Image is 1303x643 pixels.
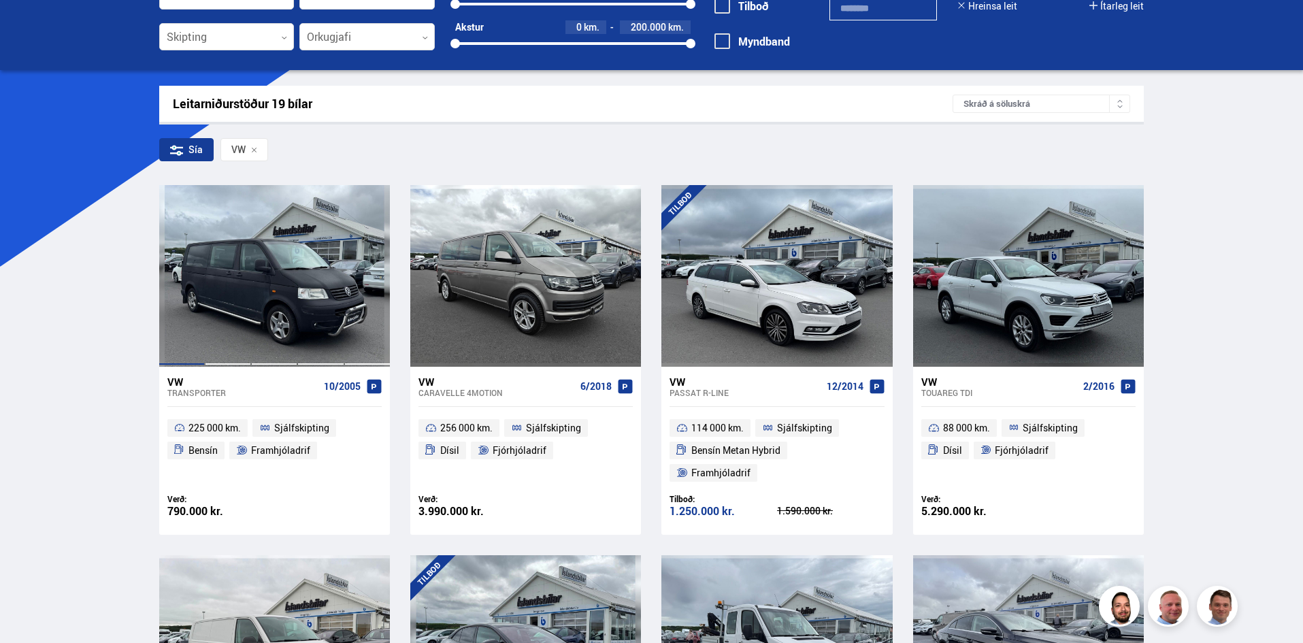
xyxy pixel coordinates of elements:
[670,506,777,517] div: 1.250.000 kr.
[714,35,790,48] label: Myndband
[953,95,1130,113] div: Skráð á söluskrá
[943,442,962,459] span: Dísil
[921,388,1078,397] div: Touareg TDI
[410,367,641,535] a: VW Caravelle 4MOTION 6/2018 256 000 km. Sjálfskipting Dísil Fjórhjóladrif Verð: 3.990.000 kr.
[921,506,1029,517] div: 5.290.000 kr.
[1089,1,1144,12] button: Ítarleg leit
[188,420,241,436] span: 225 000 km.
[691,465,751,481] span: Framhjóladrif
[418,494,526,504] div: Verð:
[995,442,1049,459] span: Fjórhjóladrif
[1083,381,1115,392] span: 2/2016
[584,22,599,33] span: km.
[921,376,1078,388] div: VW
[274,420,329,436] span: Sjálfskipting
[167,388,318,397] div: Transporter
[580,381,612,392] span: 6/2018
[1023,420,1078,436] span: Sjálfskipting
[1150,588,1191,629] img: siFngHWaQ9KaOqBr.png
[231,144,246,155] span: VW
[661,367,892,535] a: VW Passat R-LINE 12/2014 114 000 km. Sjálfskipting Bensín Metan Hybrid Framhjóladrif Tilboð: 1.25...
[921,494,1029,504] div: Verð:
[576,20,582,33] span: 0
[670,388,821,397] div: Passat R-LINE
[827,381,863,392] span: 12/2014
[777,420,832,436] span: Sjálfskipting
[455,22,484,33] div: Akstur
[418,388,575,397] div: Caravelle 4MOTION
[251,442,310,459] span: Framhjóladrif
[440,442,459,459] span: Dísil
[691,420,744,436] span: 114 000 km.
[493,442,546,459] span: Fjórhjóladrif
[631,20,666,33] span: 200.000
[188,442,218,459] span: Bensín
[777,506,885,516] div: 1.590.000 kr.
[173,97,953,111] div: Leitarniðurstöður 19 bílar
[159,138,214,161] div: Sía
[167,506,275,517] div: 790.000 kr.
[913,367,1144,535] a: VW Touareg TDI 2/2016 88 000 km. Sjálfskipting Dísil Fjórhjóladrif Verð: 5.290.000 kr.
[526,420,581,436] span: Sjálfskipting
[418,376,575,388] div: VW
[11,5,52,46] button: Open LiveChat chat widget
[957,1,1017,12] button: Hreinsa leit
[167,376,318,388] div: VW
[440,420,493,436] span: 256 000 km.
[668,22,684,33] span: km.
[943,420,990,436] span: 88 000 km.
[1101,588,1142,629] img: nhp88E3Fdnt1Opn2.png
[167,494,275,504] div: Verð:
[159,367,390,535] a: VW Transporter 10/2005 225 000 km. Sjálfskipting Bensín Framhjóladrif Verð: 790.000 kr.
[691,442,780,459] span: Bensín Metan Hybrid
[1199,588,1240,629] img: FbJEzSuNWCJXmdc-.webp
[670,376,821,388] div: VW
[324,381,361,392] span: 10/2005
[418,506,526,517] div: 3.990.000 kr.
[670,494,777,504] div: Tilboð:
